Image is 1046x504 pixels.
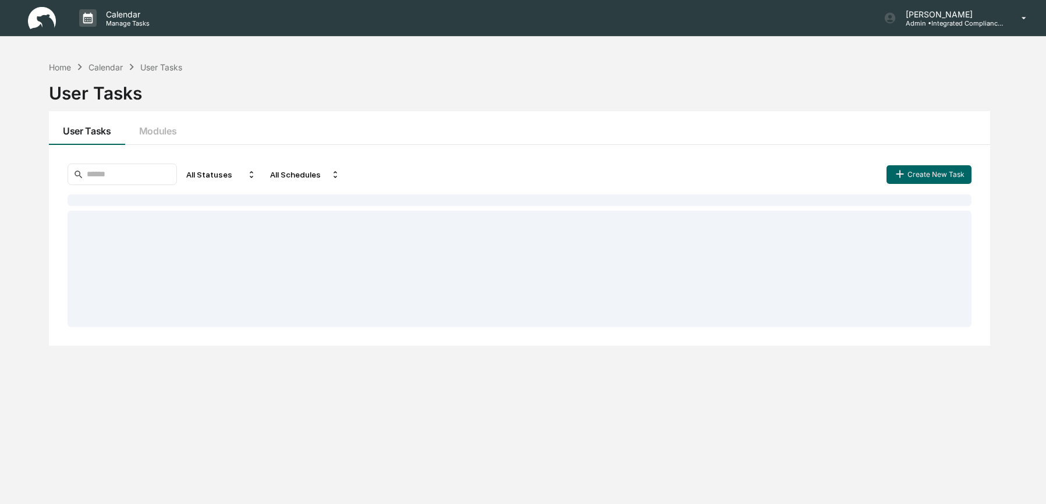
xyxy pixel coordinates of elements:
[49,62,71,72] div: Home
[97,9,155,19] p: Calendar
[49,111,125,145] button: User Tasks
[97,19,155,27] p: Manage Tasks
[887,165,971,184] button: Create New Task
[28,7,56,30] img: logo
[265,165,345,184] div: All Schedules
[896,9,1005,19] p: [PERSON_NAME]
[182,165,261,184] div: All Statuses
[896,19,1005,27] p: Admin • Integrated Compliance Advisors - Consultants
[49,73,990,104] div: User Tasks
[140,62,182,72] div: User Tasks
[125,111,191,145] button: Modules
[88,62,123,72] div: Calendar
